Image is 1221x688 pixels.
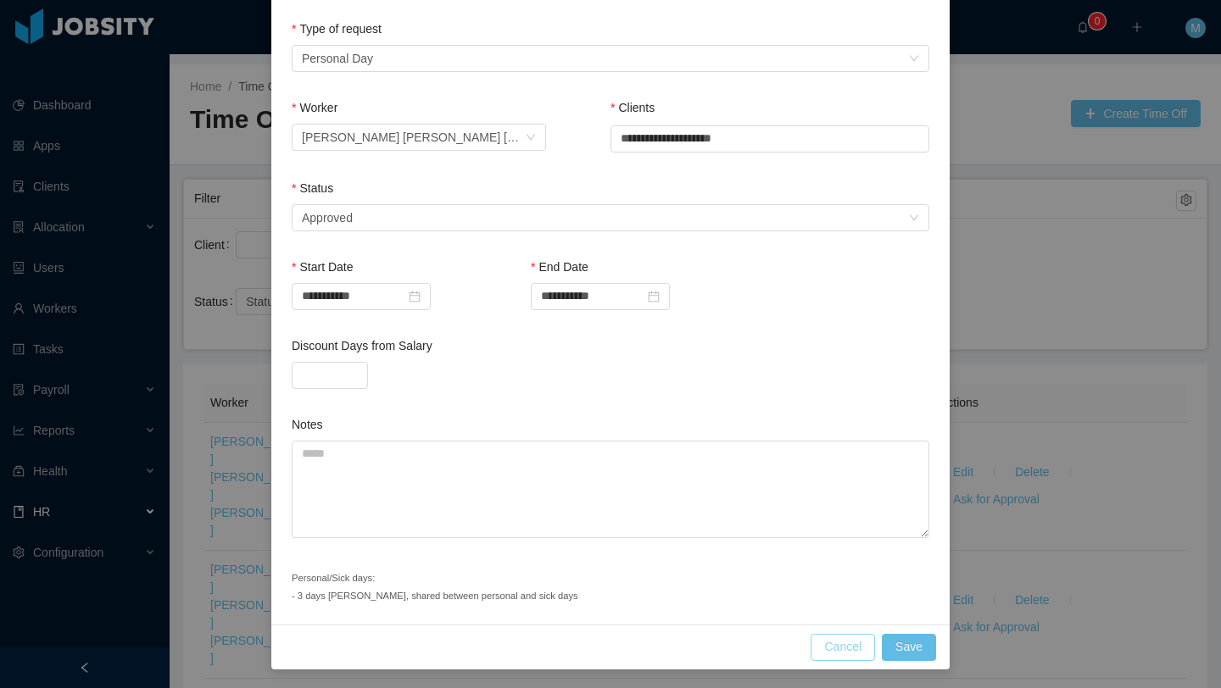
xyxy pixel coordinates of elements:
[302,125,525,150] div: Javier Alberto Rodriguez Rodriguez
[292,22,382,36] label: Type of request
[882,634,936,661] button: Save
[292,339,432,352] label: Discount Days from Salary
[292,441,929,538] textarea: Notes
[292,573,578,601] small: Personal/Sick days: - 3 days [PERSON_NAME], shared between personal and sick days
[293,363,367,388] input: Discount Days from Salary
[292,418,323,431] label: Notes
[292,181,333,195] label: Status
[292,260,353,274] label: Start Date
[302,205,353,230] div: Approved
[292,101,337,114] label: Worker
[531,260,588,274] label: End Date
[811,634,875,661] button: Cancel
[409,291,421,302] i: icon: calendar
[648,291,660,302] i: icon: calendar
[302,46,373,71] div: Personal Day
[610,101,655,114] label: Clients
